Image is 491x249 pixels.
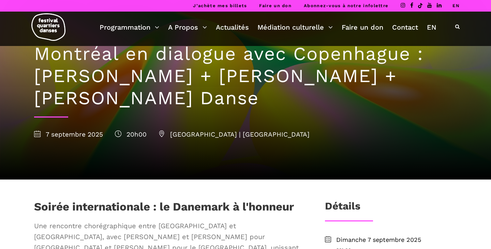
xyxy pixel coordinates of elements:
a: A Propos [168,21,207,33]
img: logo-fqd-med [31,13,65,41]
span: 20h00 [115,130,147,138]
h3: Détails [325,200,360,217]
a: J’achète mes billets [193,3,247,8]
span: Dimanche 7 septembre 2025 [336,235,457,245]
a: Abonnez-vous à notre infolettre [304,3,388,8]
a: Médiation culturelle [257,21,333,33]
a: Faire un don [342,21,383,33]
a: Programmation [100,21,159,33]
a: Actualités [216,21,249,33]
span: 7 septembre 2025 [34,130,103,138]
a: Faire un don [259,3,292,8]
a: EN [452,3,460,8]
h1: Montréal en dialogue avec Copenhague : [PERSON_NAME] + [PERSON_NAME] + [PERSON_NAME] Danse [34,43,457,109]
span: [GEOGRAPHIC_DATA] | [GEOGRAPHIC_DATA] [159,130,310,138]
a: EN [427,21,436,33]
h1: Soirée internationale : le Danemark à l'honneur [34,200,294,217]
a: Contact [392,21,418,33]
